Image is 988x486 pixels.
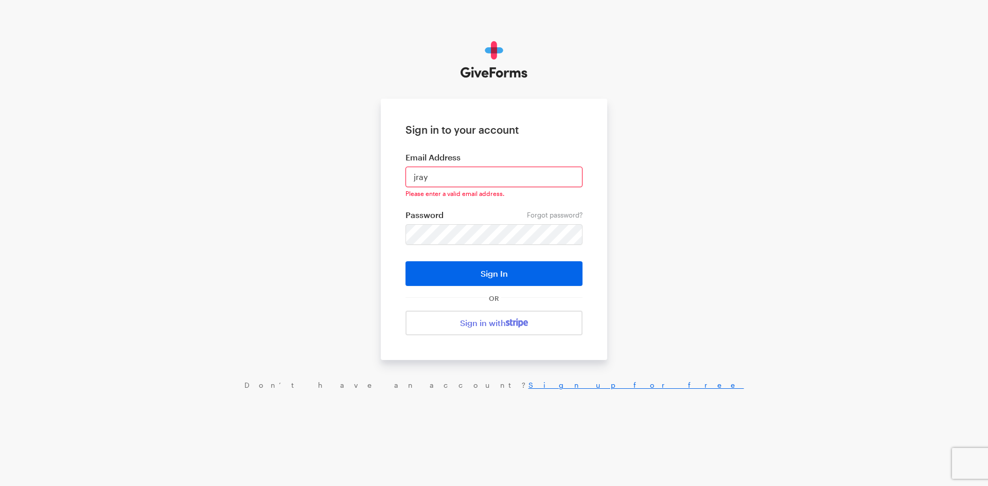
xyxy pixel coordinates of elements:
[405,261,583,286] button: Sign In
[405,123,583,136] h1: Sign in to your account
[527,211,583,219] a: Forgot password?
[405,311,583,335] a: Sign in with
[506,318,528,328] img: stripe-07469f1003232ad58a8838275b02f7af1ac9ba95304e10fa954b414cd571f63b.svg
[405,189,583,197] div: Please enter a valid email address.
[528,381,744,389] a: Sign up for free
[487,294,501,302] span: OR
[405,210,583,220] label: Password
[10,381,978,390] div: Don’t have an account?
[405,152,583,163] label: Email Address
[461,41,528,78] img: GiveForms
